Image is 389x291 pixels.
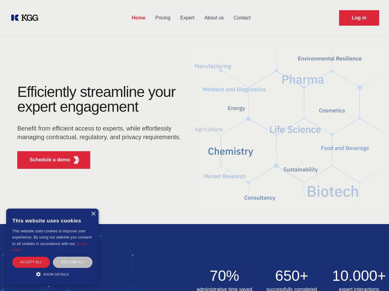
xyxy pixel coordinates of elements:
div: This website uses cookies [12,213,92,228]
div: Accept all [12,257,50,268]
a: About us [199,10,229,26]
a: Home [127,10,150,26]
h2: 650+ [262,268,322,283]
a: Request Demo [339,10,379,26]
div: Decline all [53,257,92,268]
a: Pricing [150,10,175,26]
img: KGG Fifth Element RED [73,156,80,164]
span: Show details [43,272,69,276]
a: Contact [229,10,256,26]
a: Expert [175,10,199,26]
p: Benefit from efficient access to experts, while effortlessly managing contractual, regulatory, an... [17,124,185,141]
img: KGG Fifth Element RED [195,40,382,218]
button: Schedule a demoKGG Fifth Element RED [17,151,90,169]
span: This website uses cookies to improve user experience. By using our website you consent to all coo... [12,229,91,246]
div: Show details [12,271,92,277]
a: Cookie Policy [12,242,87,252]
iframe: Chat Widget [358,261,389,291]
div: Close [91,212,95,216]
h2: 70% [195,268,255,283]
h1: Efficiently streamline your expert engagement [17,85,185,114]
a: KOL Knowledge Platform: Talk to Key External Experts (KEE) [10,13,43,23]
p: Schedule a demo [30,156,70,164]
